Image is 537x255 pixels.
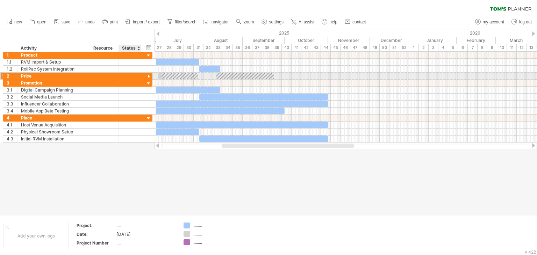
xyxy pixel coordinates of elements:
div: 27 [155,44,164,51]
div: Status [122,45,137,52]
div: 3.4 [7,108,17,114]
div: 32 [203,44,213,51]
div: Host Venue Acquisition [21,122,86,128]
div: October 2025 [285,37,328,44]
span: save [62,20,70,24]
div: 10 [497,44,507,51]
div: 3 [429,44,438,51]
div: September 2025 [243,37,285,44]
div: 3 [7,80,17,86]
a: settings [260,17,286,27]
div: 6 [458,44,468,51]
div: v 422 [525,249,536,255]
div: 2 [419,44,429,51]
a: zoom [234,17,256,27]
div: 4 [7,115,17,121]
div: 3.3 [7,101,17,107]
span: log out [519,20,532,24]
div: 9 [487,44,497,51]
div: Digital Campaign Planning [21,87,86,93]
a: filter/search [165,17,199,27]
div: Project Number [77,240,115,246]
div: 1.2 [7,66,17,72]
div: Date: [77,231,115,237]
div: 4 [438,44,448,51]
a: my account [473,17,506,27]
span: AI assist [299,20,314,24]
div: February 2026 [457,37,496,44]
div: 38 [262,44,272,51]
div: 47 [350,44,360,51]
div: ........ [194,239,232,245]
div: ........ [194,223,232,228]
div: November 2025 [328,37,370,44]
a: contact [343,17,368,27]
div: Initial RVM Installation [21,136,86,142]
div: .... [116,223,175,228]
div: 43 [311,44,321,51]
div: January 2026 [413,37,457,44]
span: import / export [133,20,160,24]
div: 11 [507,44,517,51]
div: 5 [448,44,458,51]
a: undo [76,17,97,27]
div: 1 [409,44,419,51]
a: print [100,17,120,27]
div: 3.1 [7,87,17,93]
div: 2 [7,73,17,79]
div: ........ [194,231,232,237]
span: zoom [244,20,254,24]
div: July 2025 [156,37,199,44]
div: August 2025 [199,37,243,44]
span: my account [483,20,504,24]
div: 50 [380,44,389,51]
div: 8 [478,44,487,51]
a: AI assist [289,17,316,27]
div: 40 [282,44,292,51]
span: print [110,20,118,24]
a: navigator [202,17,231,27]
div: Add your own logo [3,223,69,249]
div: 4.3 [7,136,17,142]
div: 28 [164,44,174,51]
a: help [320,17,339,27]
div: Place [21,115,86,121]
div: 33 [213,44,223,51]
a: import / export [123,17,162,27]
span: settings [269,20,284,24]
span: new [14,20,22,24]
div: 4.1 [7,122,17,128]
div: Social Media Launch [21,94,86,100]
div: 48 [360,44,370,51]
div: Influencer Collaboration [21,101,86,107]
div: December 2025 [370,37,413,44]
div: 1.1 [7,59,17,65]
div: 31 [194,44,203,51]
div: 3.2 [7,94,17,100]
div: 37 [252,44,262,51]
div: 42 [301,44,311,51]
div: Physical Showroom Setup [21,129,86,135]
div: 4.2 [7,129,17,135]
div: 46 [341,44,350,51]
div: [DATE] [116,231,175,237]
div: Project: [77,223,115,228]
span: contact [352,20,366,24]
span: filter/search [175,20,196,24]
div: Price [21,73,86,79]
div: 34 [223,44,233,51]
div: 7 [468,44,478,51]
div: RollPac System Integration [21,66,86,72]
div: 35 [233,44,243,51]
div: 41 [292,44,301,51]
div: 44 [321,44,331,51]
div: Mobile App Beta Testing [21,108,86,114]
div: 49 [370,44,380,51]
div: 45 [331,44,341,51]
span: open [37,20,46,24]
div: 52 [399,44,409,51]
a: log out [510,17,534,27]
div: 51 [389,44,399,51]
div: 13 [527,44,536,51]
div: Promotion [21,80,86,86]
